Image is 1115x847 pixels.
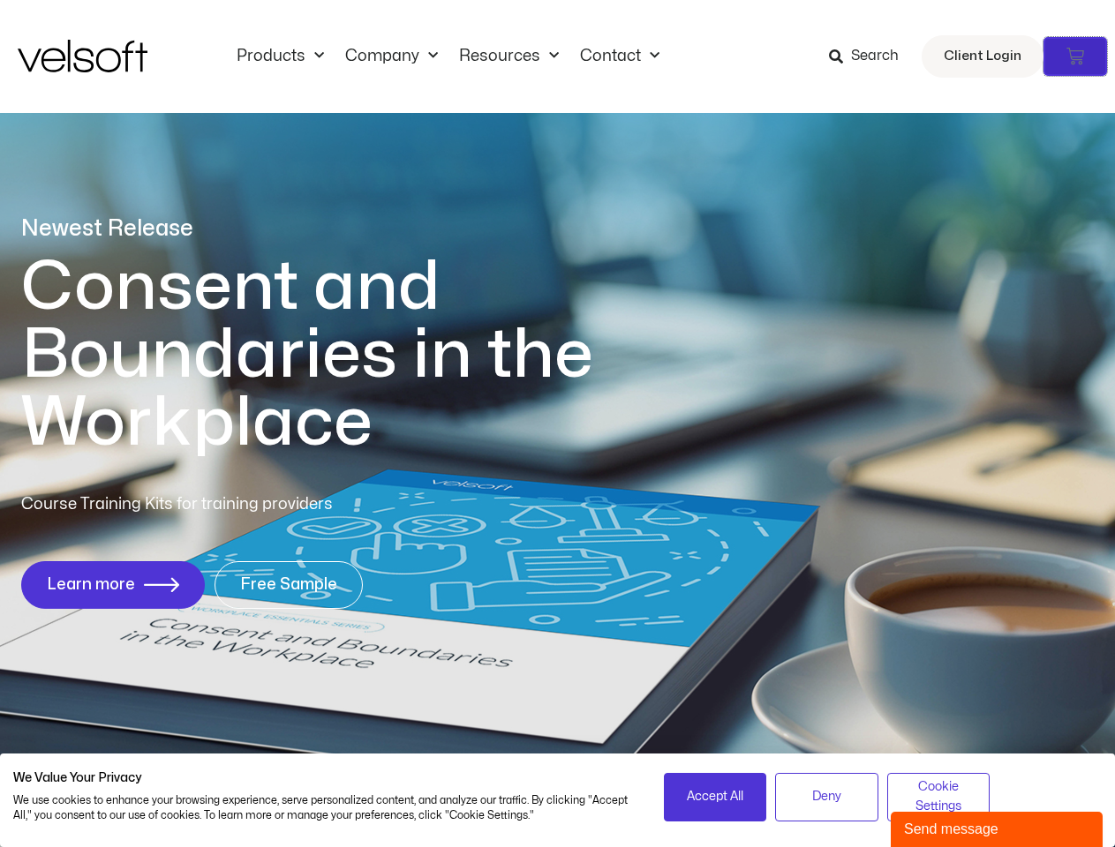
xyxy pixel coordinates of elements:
[922,35,1043,78] a: Client Login
[13,770,637,786] h2: We Value Your Privacy
[687,787,743,806] span: Accept All
[812,787,841,806] span: Deny
[18,40,147,72] img: Velsoft Training Materials
[829,41,911,71] a: Search
[21,492,461,517] p: Course Training Kits for training providers
[887,773,991,821] button: Adjust cookie preferences
[240,576,337,594] span: Free Sample
[664,773,767,821] button: Accept all cookies
[944,45,1021,68] span: Client Login
[448,47,569,66] a: ResourcesMenu Toggle
[21,561,205,609] a: Learn more
[13,793,637,823] p: We use cookies to enhance your browsing experience, serve personalized content, and analyze our t...
[21,214,666,244] p: Newest Release
[775,773,878,821] button: Deny all cookies
[335,47,448,66] a: CompanyMenu Toggle
[899,777,979,817] span: Cookie Settings
[226,47,335,66] a: ProductsMenu Toggle
[851,45,899,68] span: Search
[47,576,135,594] span: Learn more
[569,47,670,66] a: ContactMenu Toggle
[215,561,363,609] a: Free Sample
[891,808,1106,847] iframe: chat widget
[226,47,670,66] nav: Menu
[21,253,666,457] h1: Consent and Boundaries in the Workplace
